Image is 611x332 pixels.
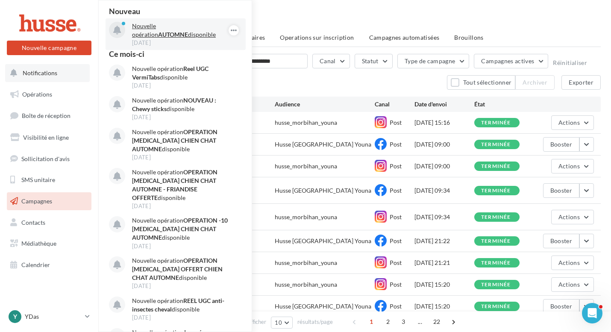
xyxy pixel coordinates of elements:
[25,312,82,321] p: YDas
[390,141,402,148] span: Post
[414,162,474,170] div: [DATE] 09:00
[5,235,93,253] a: Médiathèque
[22,112,70,119] span: Boîte de réception
[364,315,378,329] span: 1
[21,240,56,247] span: Médiathèque
[558,259,580,266] span: Actions
[390,281,402,288] span: Post
[551,277,594,292] button: Actions
[558,213,580,220] span: Actions
[430,315,444,329] span: 22
[397,54,470,68] button: Type de campagne
[390,162,402,170] span: Post
[481,188,511,194] div: terminée
[23,69,57,76] span: Notifications
[390,187,402,194] span: Post
[369,34,440,41] span: Campagnes automatisées
[481,214,511,220] div: terminée
[21,176,55,183] span: SMS unitaire
[275,319,282,326] span: 10
[275,259,337,267] div: husse_morbihan_youna
[481,260,511,266] div: terminée
[414,237,474,245] div: [DATE] 21:22
[481,282,511,288] div: terminée
[474,100,534,109] div: État
[481,57,534,65] span: Campagnes actives
[275,237,371,245] div: Husse [GEOGRAPHIC_DATA] Youna
[553,59,587,66] button: Réinitialiser
[543,137,579,152] button: Booster
[275,186,371,195] div: Husse [GEOGRAPHIC_DATA] Youna
[558,119,580,126] span: Actions
[375,100,414,109] div: Canal
[414,140,474,149] div: [DATE] 09:00
[23,134,69,141] span: Visibilité en ligne
[275,162,337,170] div: husse_morbihan_youna
[271,317,293,329] button: 10
[5,64,90,82] button: Notifications
[582,303,602,323] iframe: Intercom live chat
[474,54,548,68] button: Campagnes actives
[390,237,402,244] span: Post
[414,280,474,289] div: [DATE] 15:20
[481,142,511,147] div: terminée
[275,302,371,311] div: Husse [GEOGRAPHIC_DATA] Youna
[414,186,474,195] div: [DATE] 09:34
[454,34,484,41] span: Brouillons
[21,219,45,226] span: Contacts
[109,14,601,26] div: Mes campagnes
[390,259,402,266] span: Post
[558,162,580,170] span: Actions
[414,259,474,267] div: [DATE] 21:21
[543,299,579,314] button: Booster
[275,280,337,289] div: husse_morbihan_youna
[5,106,93,125] a: Boîte de réception
[5,256,93,274] a: Calendrier
[413,315,427,329] span: ...
[5,214,93,232] a: Contacts
[481,120,511,126] div: terminée
[5,192,93,210] a: Campagnes
[21,261,50,268] span: Calendrier
[5,85,93,103] a: Opérations
[390,213,402,220] span: Post
[275,140,371,149] div: Husse [GEOGRAPHIC_DATA] Youna
[543,234,579,248] button: Booster
[21,197,52,205] span: Campagnes
[481,304,511,309] div: terminée
[397,315,410,329] span: 3
[275,213,337,221] div: husse_morbihan_youna
[414,213,474,221] div: [DATE] 09:34
[558,281,580,288] span: Actions
[5,171,93,189] a: SMS unitaire
[247,318,266,326] span: Afficher
[551,115,594,130] button: Actions
[21,155,70,162] span: Sollicitation d'avis
[5,150,93,168] a: Sollicitation d'avis
[5,129,93,147] a: Visibilité en ligne
[355,54,393,68] button: Statut
[481,164,511,169] div: terminée
[390,119,402,126] span: Post
[414,118,474,127] div: [DATE] 15:16
[275,118,337,127] div: husse_morbihan_youna
[13,312,17,321] span: Y
[551,256,594,270] button: Actions
[390,303,402,310] span: Post
[275,100,374,109] div: Audience
[543,183,579,198] button: Booster
[381,315,395,329] span: 2
[7,41,91,55] button: Nouvelle campagne
[561,75,601,90] button: Exporter
[551,159,594,173] button: Actions
[414,100,474,109] div: Date d'envoi
[312,54,350,68] button: Canal
[280,34,354,41] span: Operations sur inscription
[515,75,555,90] button: Archiver
[414,302,474,311] div: [DATE] 15:20
[551,210,594,224] button: Actions
[447,75,515,90] button: Tout sélectionner
[297,318,333,326] span: résultats/page
[7,308,91,325] a: Y YDas
[481,238,511,244] div: terminée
